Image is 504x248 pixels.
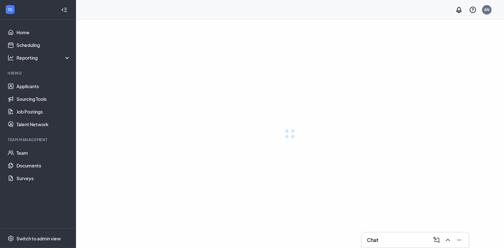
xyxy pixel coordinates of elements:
button: ComposeMessage [431,235,441,245]
svg: Analysis [8,55,14,61]
a: Scheduling [16,39,71,51]
svg: WorkstreamLogo [7,6,13,13]
a: Surveys [16,172,71,185]
button: ChevronUp [442,235,452,245]
a: Job Postings [16,105,71,118]
svg: Notifications [455,6,463,14]
svg: ComposeMessage [433,236,440,244]
svg: Collapse [61,7,67,13]
svg: Settings [8,235,14,242]
a: Documents [16,159,71,172]
svg: ChevronUp [444,236,452,244]
a: Team [16,147,71,159]
div: AN [484,7,490,12]
a: Sourcing Tools [16,93,71,105]
div: Hiring [8,70,69,76]
div: Switch to admin view [16,235,61,242]
a: Applicants [16,80,71,93]
h3: Chat [367,237,378,244]
svg: Minimize [456,236,463,244]
a: Home [16,26,71,39]
button: Minimize [454,235,464,245]
div: Team Management [8,137,69,142]
svg: QuestionInfo [469,6,477,14]
a: Talent Network [16,118,71,131]
div: Reporting [16,55,71,61]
